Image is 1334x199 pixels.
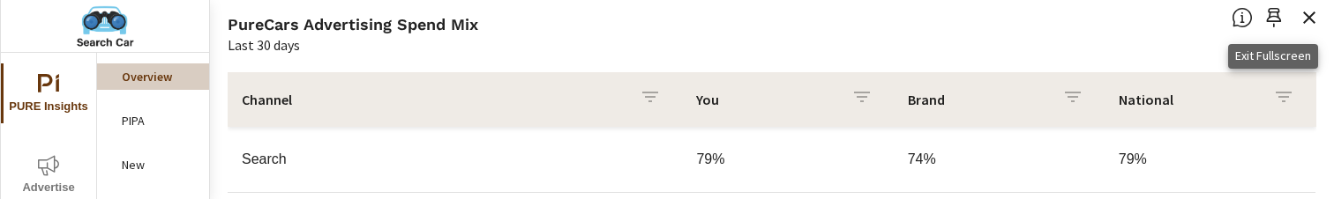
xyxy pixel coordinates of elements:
[1260,4,1288,32] span: Save this to your personalized report
[1119,91,1259,108] p: National
[1105,137,1315,181] td: 79%
[6,74,91,117] span: PURE Insights
[228,15,478,33] h5: PureCars Advertising Spend Mix
[908,91,1048,108] p: Brand
[97,63,209,90] div: Overview
[894,137,1105,181] td: 74%
[228,137,682,181] td: Search
[97,107,209,134] div: PIPA
[97,151,209,178] div: New
[1232,7,1253,28] span: This table looks at how you compare to the amount of budget you spend per channel as opposed to y...
[228,34,300,55] p: Last 30 days
[242,91,626,108] p: Channel
[122,68,195,85] p: Overview
[6,155,91,198] span: Advertise
[682,137,893,181] td: 79%
[122,112,195,129] p: PIPA
[696,91,836,108] p: You
[122,156,195,173] p: New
